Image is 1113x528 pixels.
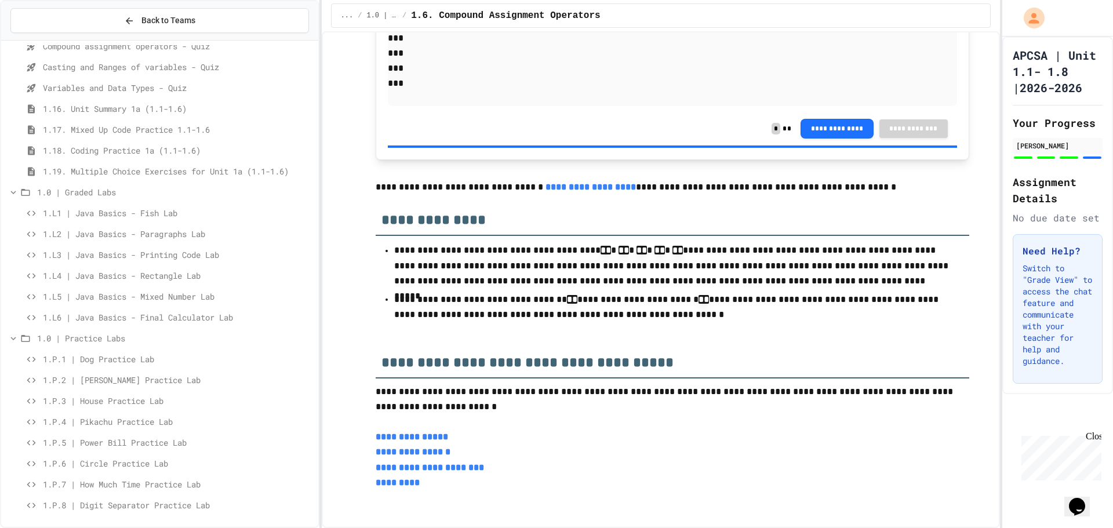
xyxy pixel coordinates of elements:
p: Switch to "Grade View" to access the chat feature and communicate with your teacher for help and ... [1023,263,1093,367]
span: 1.L5 | Java Basics - Mixed Number Lab [43,290,314,303]
span: 1.P.2 | [PERSON_NAME] Practice Lab [43,374,314,386]
span: 1.17. Mixed Up Code Practice 1.1-1.6 [43,123,314,136]
span: Back to Teams [141,14,195,27]
span: 1.P.7 | How Much Time Practice Lab [43,478,314,490]
span: 1.0 | Graded Labs [37,186,314,198]
span: 1.16. Unit Summary 1a (1.1-1.6) [43,103,314,115]
div: Chat with us now!Close [5,5,80,74]
span: 1.0 | Lessons and Notes [366,11,398,20]
span: ... [341,11,354,20]
h2: Your Progress [1013,115,1103,131]
span: 1.19. Multiple Choice Exercises for Unit 1a (1.1-1.6) [43,165,314,177]
span: / [358,11,362,20]
span: 1.0 | Practice Labs [37,332,314,344]
span: 1.L3 | Java Basics - Printing Code Lab [43,249,314,261]
span: 1.P.1 | Dog Practice Lab [43,353,314,365]
span: 1.P.6 | Circle Practice Lab [43,457,314,469]
span: 1.6. Compound Assignment Operators [411,9,600,23]
h3: Need Help? [1023,244,1093,258]
span: 1.P.5 | Power Bill Practice Lab [43,436,314,449]
span: 1.P.3 | House Practice Lab [43,395,314,407]
span: 1.L6 | Java Basics - Final Calculator Lab [43,311,314,323]
span: 1.18. Coding Practice 1a (1.1-1.6) [43,144,314,156]
span: 1.L4 | Java Basics - Rectangle Lab [43,270,314,282]
span: 1.P.8 | Digit Separator Practice Lab [43,499,314,511]
button: Back to Teams [10,8,309,33]
span: / [402,11,406,20]
span: 1.L1 | Java Basics - Fish Lab [43,207,314,219]
h1: APCSA | Unit 1.1- 1.8 |2026-2026 [1013,47,1103,96]
iframe: chat widget [1064,482,1101,516]
span: Compound assignment operators - Quiz [43,40,314,52]
span: 1.L2 | Java Basics - Paragraphs Lab [43,228,314,240]
iframe: chat widget [1017,431,1101,480]
div: My Account [1012,5,1047,31]
div: [PERSON_NAME] [1016,140,1099,151]
span: Casting and Ranges of variables - Quiz [43,61,314,73]
span: 1.P.4 | Pikachu Practice Lab [43,416,314,428]
h2: Assignment Details [1013,174,1103,206]
span: Variables and Data Types - Quiz [43,82,314,94]
div: No due date set [1013,211,1103,225]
